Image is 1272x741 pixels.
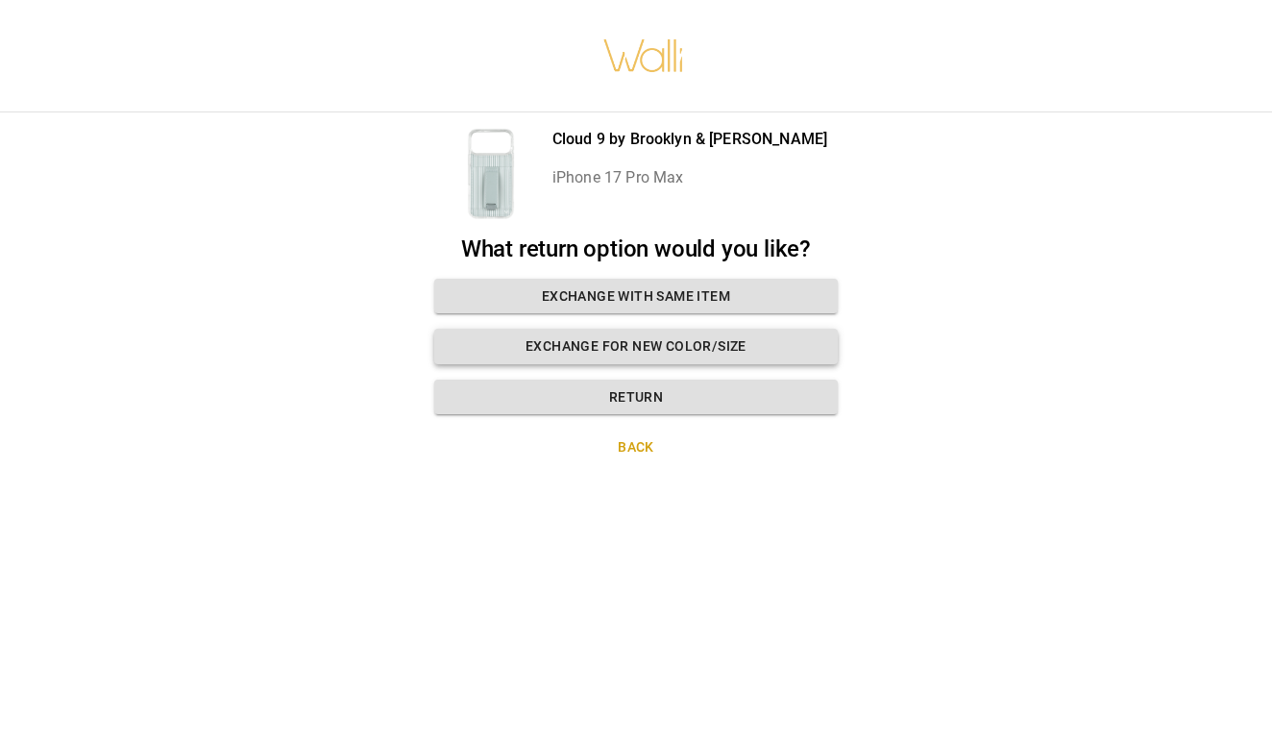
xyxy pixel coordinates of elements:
[552,166,827,189] p: iPhone 17 Pro Max
[434,380,838,415] button: Return
[434,430,838,465] button: Back
[434,279,838,314] button: Exchange with same item
[552,128,827,151] p: Cloud 9 by Brooklyn & [PERSON_NAME]
[434,235,838,263] h2: What return option would you like?
[434,329,838,364] button: Exchange for new color/size
[602,14,685,97] img: walli-inc.myshopify.com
